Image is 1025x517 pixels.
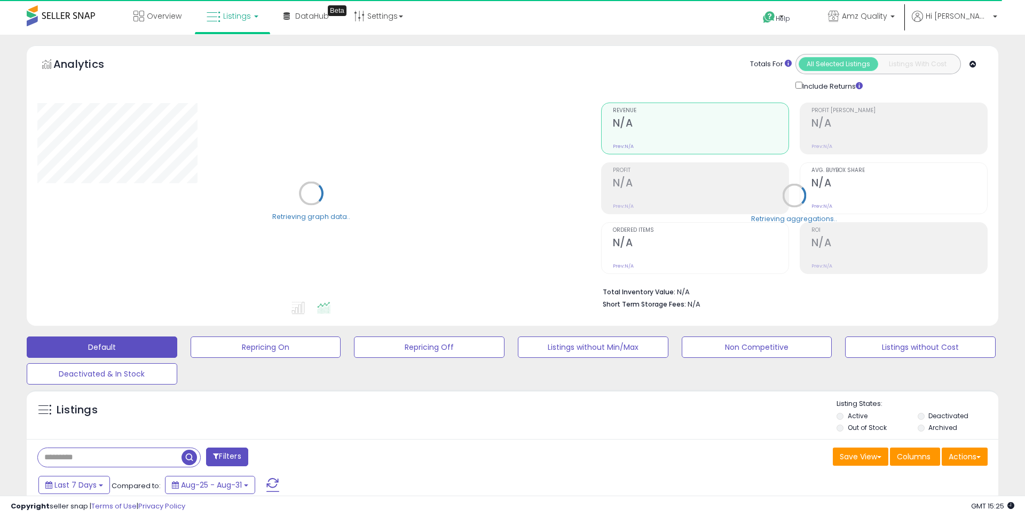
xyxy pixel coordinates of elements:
button: Save View [833,448,888,466]
span: Help [776,14,790,23]
h5: Analytics [53,57,125,74]
label: Archived [928,423,957,432]
a: Help [754,3,811,35]
div: Retrieving aggregations.. [751,214,837,223]
span: Overview [147,11,182,21]
label: Active [848,411,868,420]
span: Listings [223,11,251,21]
a: Hi [PERSON_NAME] [912,11,997,35]
label: Out of Stock [848,423,887,432]
button: Columns [890,448,940,466]
button: Actions [942,448,988,466]
p: Listing States: [837,399,998,409]
span: DataHub [295,11,329,21]
a: Privacy Policy [138,501,185,511]
button: Last 7 Days [38,476,110,494]
div: seller snap | | [11,502,185,512]
span: Columns [897,451,931,462]
div: Totals For [750,59,792,69]
span: Hi [PERSON_NAME] [926,11,990,21]
button: Deactivated & In Stock [27,363,177,385]
span: 2025-09-8 15:25 GMT [971,501,1014,511]
button: Listings With Cost [878,57,957,71]
button: Non Competitive [682,336,832,358]
span: Aug-25 - Aug-31 [181,480,242,490]
i: Get Help [762,11,776,24]
a: Terms of Use [91,501,137,511]
label: Deactivated [928,411,968,420]
span: Last 7 Days [54,480,97,490]
button: Repricing On [191,336,341,358]
button: Filters [206,448,248,466]
button: Listings without Min/Max [518,336,668,358]
div: Include Returns [787,80,876,92]
span: Compared to: [112,481,161,491]
button: All Selected Listings [799,57,878,71]
div: Retrieving graph data.. [272,211,350,221]
h5: Listings [57,403,98,418]
button: Aug-25 - Aug-31 [165,476,255,494]
button: Default [27,336,177,358]
div: Tooltip anchor [328,5,346,16]
button: Repricing Off [354,336,504,358]
span: Amz Quality [842,11,887,21]
button: Listings without Cost [845,336,996,358]
strong: Copyright [11,501,50,511]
